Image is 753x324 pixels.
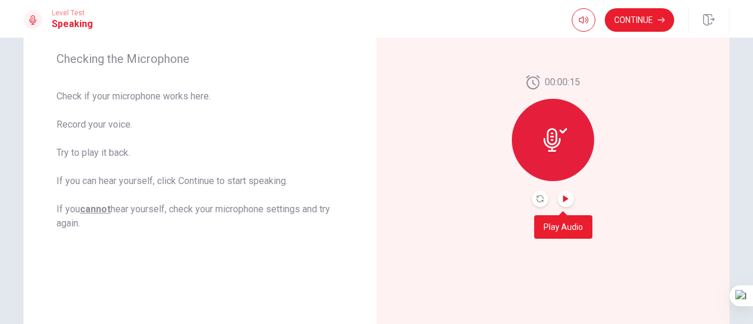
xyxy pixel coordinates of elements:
u: cannot [80,203,111,215]
button: Continue [605,8,674,32]
span: Check if your microphone works here. Record your voice. Try to play it back. If you can hear your... [56,89,344,231]
span: Checking the Microphone [56,52,344,66]
span: Level Test [52,9,93,17]
button: Play Audio [558,191,574,207]
div: Play Audio [534,215,592,239]
span: 00:00:15 [545,75,580,89]
button: Record Again [532,191,548,207]
h1: Speaking [52,17,93,31]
